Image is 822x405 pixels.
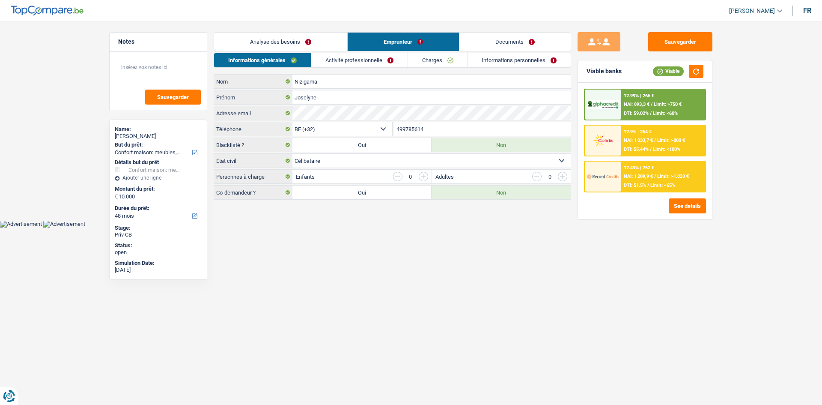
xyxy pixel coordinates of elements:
span: Limit: <100% [653,147,680,152]
span: Limit: >800 € [657,138,685,143]
label: Co-demandeur ? [214,186,292,199]
div: Viable [653,66,684,76]
span: Limit: <60% [653,111,678,116]
span: DTI: 59.02% [624,111,649,116]
img: Record Credits [587,168,619,184]
span: Limit: <65% [650,183,675,188]
div: Viable banks [587,68,622,75]
span: / [650,111,652,116]
div: Simulation Date: [115,260,202,267]
span: € [115,193,118,200]
div: 0 [546,174,554,180]
span: NAI: 1 209,9 € [624,174,653,179]
div: [DATE] [115,267,202,273]
a: [PERSON_NAME] [722,4,782,18]
label: Adresse email [214,106,292,120]
span: / [650,147,652,152]
img: AlphaCredit [587,100,619,110]
a: Activité professionnelle [311,53,408,67]
button: Sauvegarder [145,90,201,105]
div: 12.49% | 262 € [624,165,654,171]
input: 401020304 [394,122,571,136]
a: Documents [459,33,571,51]
label: Non [432,186,571,199]
span: / [654,174,656,179]
div: Détails but du prêt [115,159,202,166]
a: Informations générales [214,53,311,67]
span: [PERSON_NAME] [729,7,775,15]
span: DTI: 51.5% [624,183,646,188]
span: / [651,102,652,107]
label: Nom [214,75,292,88]
span: DTI: 55.44% [624,147,649,152]
a: Emprunteur [348,33,459,51]
div: Stage: [115,225,202,231]
span: Limit: >1.033 € [657,174,689,179]
div: 12.99% | 265 € [624,93,654,99]
div: [PERSON_NAME] [115,133,202,140]
label: Adultes [435,174,454,180]
span: / [654,138,656,143]
span: Sauvegarder [157,94,189,100]
button: Sauvegarder [648,32,712,51]
label: Prénom [214,90,292,104]
span: / [647,183,649,188]
button: See details [669,198,706,213]
div: 12.9% | 264 € [624,129,652,135]
a: Analyse des besoins [214,33,347,51]
a: Charges [408,53,468,67]
div: Name: [115,126,202,133]
div: open [115,249,202,256]
div: Status: [115,242,202,249]
label: Non [432,138,571,152]
label: Durée du prêt: [115,205,200,212]
img: TopCompare Logo [11,6,83,16]
div: Priv CB [115,231,202,238]
label: État civil [214,154,292,168]
span: Limit: >750 € [654,102,682,107]
span: NAI: 1 033,7 € [624,138,653,143]
img: Cofidis [587,132,619,148]
span: NAI: 893,3 € [624,102,649,107]
label: Enfants [296,174,315,180]
label: Montant du prêt: [115,186,200,192]
div: fr [803,6,811,15]
label: Téléphone [214,122,292,136]
label: Blacklisté ? [214,138,292,152]
img: Advertisement [43,221,85,228]
div: 0 [407,174,414,180]
h5: Notes [118,38,198,45]
label: Personnes à charge [214,170,292,183]
label: Oui [292,186,432,199]
label: But du prêt: [115,141,200,148]
label: Oui [292,138,432,152]
a: Informations personnelles [468,53,571,67]
div: Ajouter une ligne [115,175,202,181]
